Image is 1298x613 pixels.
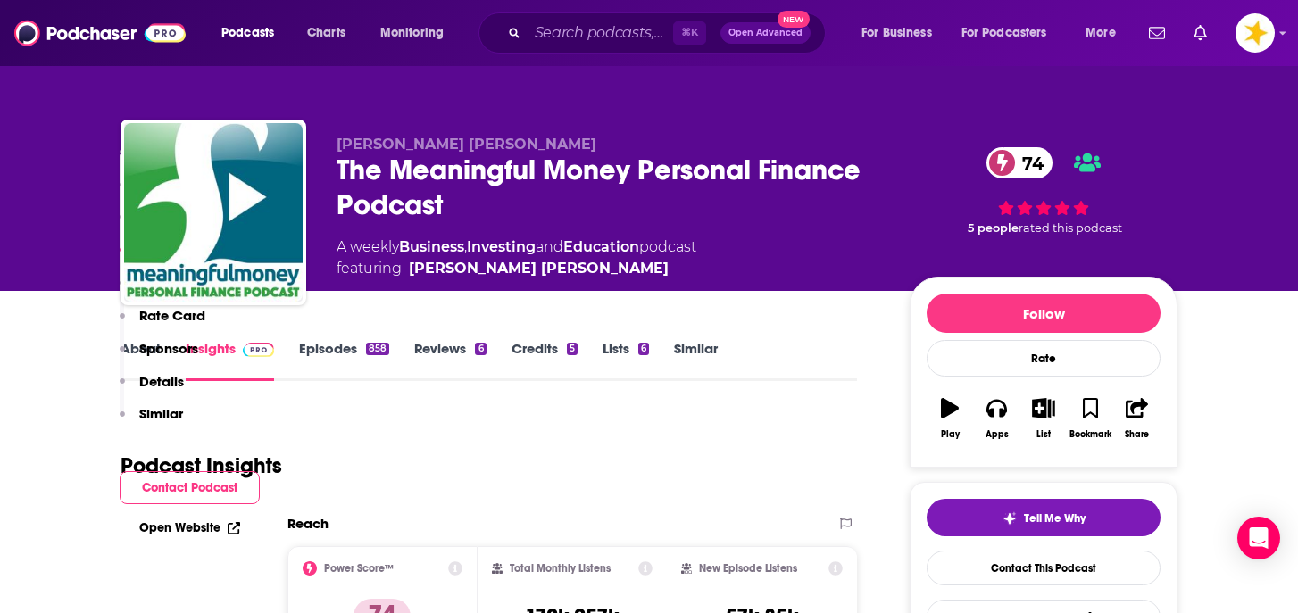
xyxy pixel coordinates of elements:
span: Tell Me Why [1024,511,1086,526]
div: Apps [986,429,1009,440]
span: featuring [337,258,696,279]
div: Share [1125,429,1149,440]
a: Open Website [139,520,240,535]
span: Logged in as Spreaker_Prime [1236,13,1275,53]
img: The Meaningful Money Personal Finance Podcast [124,123,303,302]
div: Rate [927,340,1161,377]
h2: Power Score™ [324,562,394,575]
span: ⌘ K [673,21,706,45]
div: List [1036,429,1051,440]
span: Open Advanced [728,29,803,37]
button: open menu [209,19,297,47]
button: Open AdvancedNew [720,22,811,44]
button: Contact Podcast [120,471,260,504]
img: User Profile [1236,13,1275,53]
div: Open Intercom Messenger [1237,517,1280,559]
button: open menu [1073,19,1138,47]
button: Show profile menu [1236,13,1275,53]
button: Bookmark [1067,386,1113,451]
span: More [1086,21,1116,46]
button: open menu [950,19,1073,47]
div: A weekly podcast [337,236,696,279]
div: 5 [567,343,578,355]
button: Sponsors [120,340,198,373]
a: 74 [986,147,1053,178]
a: Show notifications dropdown [1186,18,1214,48]
button: Apps [973,386,1019,451]
input: Search podcasts, credits, & more... [528,19,673,47]
p: Similar [139,405,183,422]
a: Reviews6 [414,340,486,381]
button: open menu [368,19,467,47]
h2: Total Monthly Listens [510,562,611,575]
a: Episodes858 [299,340,389,381]
h2: New Episode Listens [699,562,797,575]
button: Share [1114,386,1161,451]
span: , [464,238,467,255]
button: Play [927,386,973,451]
a: Show notifications dropdown [1142,18,1172,48]
span: 74 [1004,147,1053,178]
a: Business [399,238,464,255]
span: and [536,238,563,255]
button: Details [120,373,184,406]
button: List [1020,386,1067,451]
div: 6 [638,343,649,355]
button: Follow [927,294,1161,333]
a: Education [563,238,639,255]
div: Search podcasts, credits, & more... [495,12,843,54]
button: tell me why sparkleTell Me Why [927,499,1161,536]
a: Charts [295,19,356,47]
span: Charts [307,21,345,46]
span: For Podcasters [961,21,1047,46]
span: [PERSON_NAME] [PERSON_NAME] [337,136,596,153]
a: Pete Matthew [409,258,669,279]
img: tell me why sparkle [1003,511,1017,526]
div: 74 5 peoplerated this podcast [910,136,1177,247]
span: Monitoring [380,21,444,46]
a: Contact This Podcast [927,551,1161,585]
div: 858 [366,343,389,355]
button: Similar [120,405,183,438]
div: Bookmark [1069,429,1111,440]
img: Podchaser - Follow, Share and Rate Podcasts [14,16,186,50]
span: 5 people [968,221,1019,235]
a: Investing [467,238,536,255]
span: For Business [861,21,932,46]
h2: Reach [287,515,329,532]
a: Lists6 [603,340,649,381]
div: 6 [475,343,486,355]
span: rated this podcast [1019,221,1122,235]
a: Credits5 [512,340,578,381]
a: Similar [674,340,718,381]
p: Sponsors [139,340,198,357]
button: open menu [849,19,954,47]
span: Podcasts [221,21,274,46]
div: Play [941,429,960,440]
p: Details [139,373,184,390]
span: New [778,11,810,28]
